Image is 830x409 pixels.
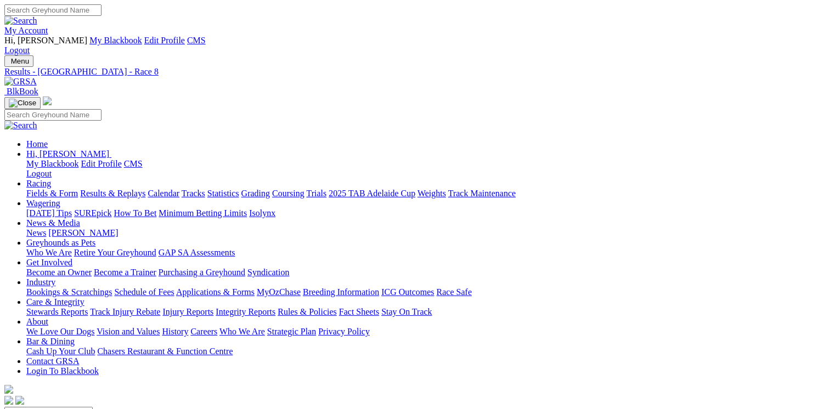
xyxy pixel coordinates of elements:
a: MyOzChase [257,287,301,297]
button: Toggle navigation [4,55,33,67]
span: Menu [11,57,29,65]
a: How To Bet [114,208,157,218]
a: Retire Your Greyhound [74,248,156,257]
div: Industry [26,287,826,297]
img: twitter.svg [15,396,24,405]
a: Weights [417,189,446,198]
a: Industry [26,277,55,287]
a: Grading [241,189,270,198]
span: BlkBook [7,87,38,96]
a: Bookings & Scratchings [26,287,112,297]
a: Get Involved [26,258,72,267]
a: Strategic Plan [267,327,316,336]
a: Logout [4,46,30,55]
a: BlkBook [4,87,38,96]
img: Close [9,99,36,107]
a: Tracks [182,189,205,198]
a: Contact GRSA [26,356,79,366]
a: We Love Our Dogs [26,327,94,336]
div: Racing [26,189,826,198]
a: Vision and Values [97,327,160,336]
a: Care & Integrity [26,297,84,306]
a: Rules & Policies [278,307,337,316]
a: CMS [187,36,206,45]
a: Hi, [PERSON_NAME] [26,149,111,158]
a: Syndication [247,268,289,277]
a: Isolynx [249,208,275,218]
a: Injury Reports [162,307,213,316]
a: Stewards Reports [26,307,88,316]
a: Home [26,139,48,149]
a: Minimum Betting Limits [159,208,247,218]
img: logo-grsa-white.png [43,96,52,105]
a: News & Media [26,218,80,228]
a: Greyhounds as Pets [26,238,95,247]
img: Search [4,16,37,26]
a: Become an Owner [26,268,92,277]
a: My Blackbook [89,36,142,45]
a: My Account [4,26,48,35]
div: About [26,327,826,337]
a: [DATE] Tips [26,208,72,218]
a: Fields & Form [26,189,78,198]
div: Hi, [PERSON_NAME] [26,159,826,179]
div: Wagering [26,208,826,218]
a: Logout [26,169,52,178]
a: Track Maintenance [448,189,516,198]
a: Results - [GEOGRAPHIC_DATA] - Race 8 [4,67,826,77]
a: Careers [190,327,217,336]
a: Edit Profile [81,159,122,168]
span: Hi, [PERSON_NAME] [4,36,87,45]
img: Search [4,121,37,130]
a: Track Injury Rebate [90,307,160,316]
div: Get Involved [26,268,826,277]
a: Purchasing a Greyhound [159,268,245,277]
a: About [26,317,48,326]
a: Edit Profile [144,36,185,45]
a: Chasers Restaurant & Function Centre [97,346,233,356]
div: Greyhounds as Pets [26,248,826,258]
a: History [162,327,188,336]
a: CMS [124,159,143,168]
a: Breeding Information [303,287,379,297]
img: logo-grsa-white.png [4,385,13,394]
a: News [26,228,46,237]
a: Coursing [272,189,304,198]
a: Become a Trainer [94,268,156,277]
a: SUREpick [74,208,111,218]
a: Wagering [26,198,60,208]
span: Hi, [PERSON_NAME] [26,149,109,158]
a: Bar & Dining [26,337,75,346]
a: Schedule of Fees [114,287,174,297]
a: Results & Replays [80,189,145,198]
a: Who We Are [26,248,72,257]
a: My Blackbook [26,159,79,168]
a: Calendar [148,189,179,198]
a: Login To Blackbook [26,366,99,376]
button: Toggle navigation [4,97,41,109]
a: [PERSON_NAME] [48,228,118,237]
input: Search [4,4,101,16]
a: Trials [306,189,326,198]
a: Who We Are [219,327,265,336]
a: Fact Sheets [339,307,379,316]
div: Care & Integrity [26,307,826,317]
a: Cash Up Your Club [26,346,95,356]
a: 2025 TAB Adelaide Cup [329,189,415,198]
a: Race Safe [436,287,471,297]
a: Statistics [207,189,239,198]
a: Integrity Reports [216,307,275,316]
a: Racing [26,179,51,188]
a: ICG Outcomes [381,287,434,297]
a: Stay On Track [381,307,432,316]
input: Search [4,109,101,121]
a: Privacy Policy [318,327,370,336]
img: facebook.svg [4,396,13,405]
div: Bar & Dining [26,346,826,356]
div: News & Media [26,228,826,238]
img: GRSA [4,77,37,87]
a: GAP SA Assessments [159,248,235,257]
div: My Account [4,36,826,55]
a: Applications & Forms [176,287,255,297]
